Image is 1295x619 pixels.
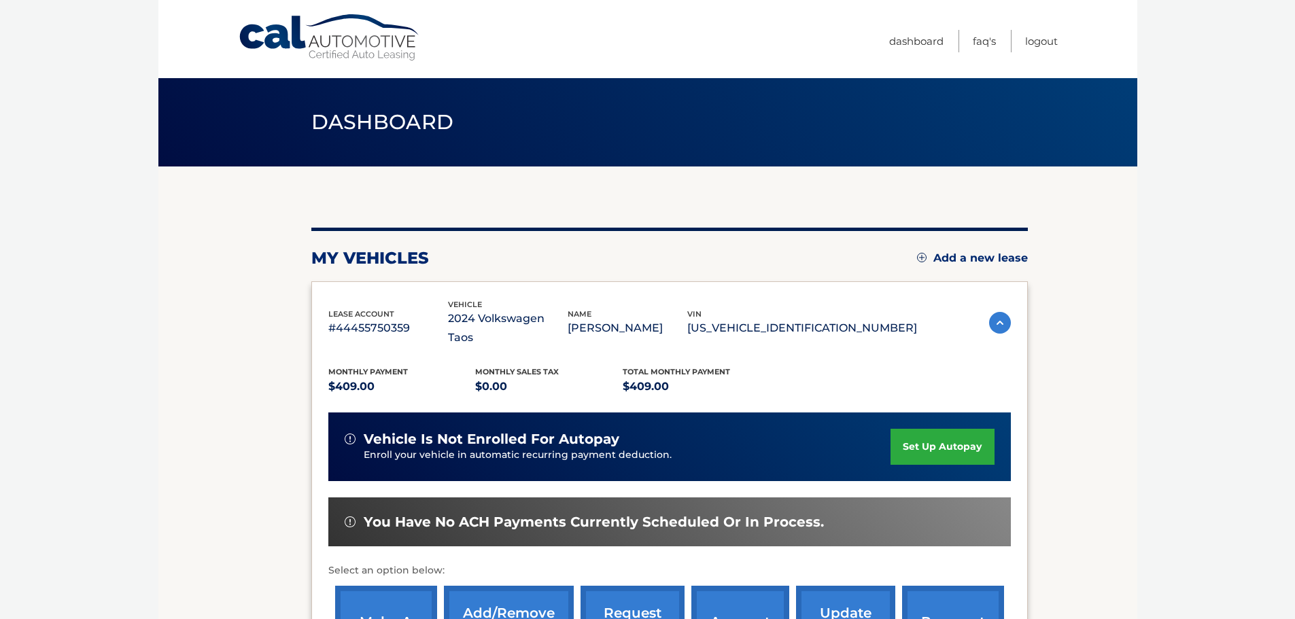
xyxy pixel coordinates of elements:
img: alert-white.svg [345,516,356,527]
p: $409.00 [328,377,476,396]
span: You have no ACH payments currently scheduled or in process. [364,514,824,531]
p: [PERSON_NAME] [568,319,687,338]
a: FAQ's [973,30,996,52]
a: Add a new lease [917,251,1028,265]
img: alert-white.svg [345,434,356,444]
a: set up autopay [891,429,994,465]
p: [US_VEHICLE_IDENTIFICATION_NUMBER] [687,319,917,338]
a: Dashboard [889,30,944,52]
a: Cal Automotive [238,14,421,62]
h2: my vehicles [311,248,429,268]
p: Enroll your vehicle in automatic recurring payment deduction. [364,448,891,463]
span: Monthly sales Tax [475,367,559,376]
p: 2024 Volkswagen Taos [448,309,568,347]
p: $0.00 [475,377,623,396]
p: $409.00 [623,377,770,396]
span: name [568,309,591,319]
span: Total Monthly Payment [623,367,730,376]
p: Select an option below: [328,563,1011,579]
p: #44455750359 [328,319,448,338]
span: Dashboard [311,109,454,135]
img: add.svg [917,253,927,262]
a: Logout [1025,30,1058,52]
img: accordion-active.svg [989,312,1011,334]
span: vin [687,309,702,319]
span: vehicle is not enrolled for autopay [364,431,619,448]
span: lease account [328,309,394,319]
span: vehicle [448,300,482,309]
span: Monthly Payment [328,367,408,376]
